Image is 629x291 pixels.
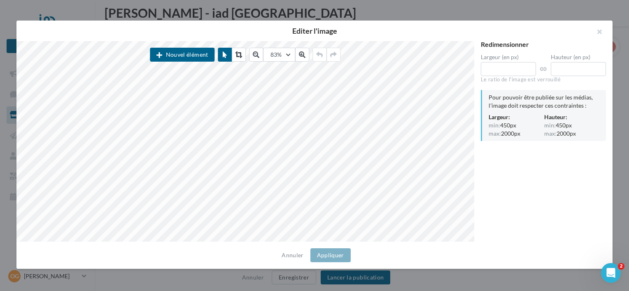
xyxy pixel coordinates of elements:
[30,27,599,35] h2: Editer l'image
[544,129,600,138] div: 2000px
[150,48,214,62] button: Nouvel élément
[489,129,544,138] div: 2000px
[551,54,606,60] label: Hauteur (en px)
[544,113,600,121] div: Hauteur:
[481,54,536,60] label: Largeur (en px)
[489,113,544,121] div: Largeur:
[489,131,501,136] span: max:
[481,76,606,83] div: Le ratio de l'image est verrouillé
[263,48,296,62] button: 83%
[278,250,307,260] button: Annuler
[544,122,556,128] span: min:
[310,248,351,262] button: Appliquer
[489,93,599,110] div: Pour pouvoir être publiée sur les médias, l'image doit respecter ces contraintes :
[489,122,500,128] span: min:
[544,131,557,136] span: max:
[481,41,606,48] div: Redimensionner
[618,263,624,270] span: 2
[544,121,600,129] div: 450px
[601,263,621,283] iframe: Intercom live chat
[489,121,544,129] div: 450px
